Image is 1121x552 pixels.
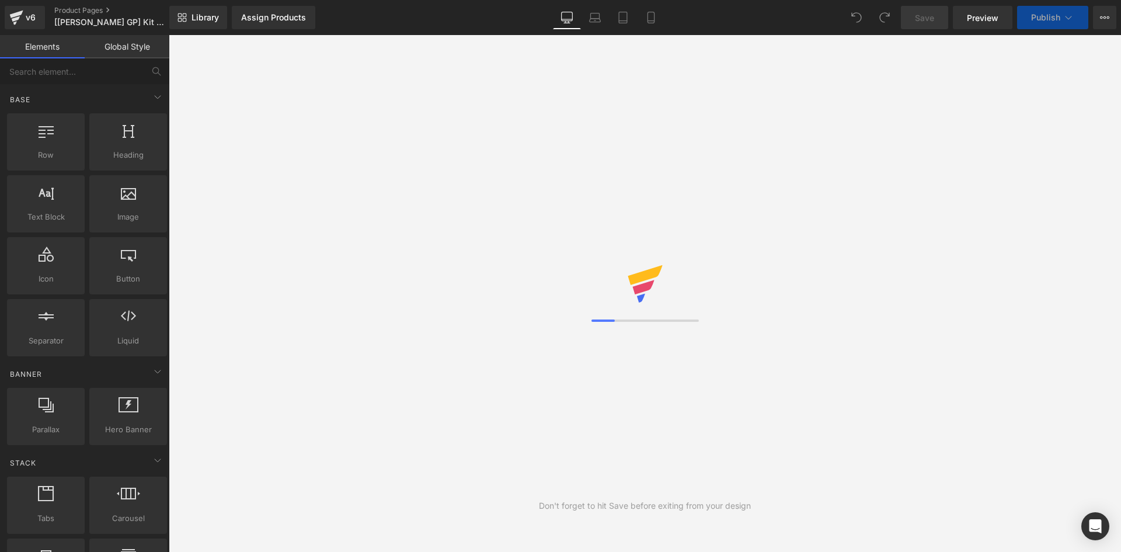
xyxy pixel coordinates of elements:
span: Banner [9,369,43,380]
span: Library [192,12,219,23]
span: Text Block [11,211,81,223]
div: Open Intercom Messenger [1081,512,1109,540]
a: Mobile [637,6,665,29]
button: Undo [845,6,868,29]
a: Global Style [85,35,169,58]
a: Desktop [553,6,581,29]
span: Preview [967,12,998,24]
button: More [1093,6,1116,29]
span: Heading [93,149,163,161]
span: Tabs [11,512,81,525]
span: Button [93,273,163,285]
a: New Library [169,6,227,29]
span: Separator [11,335,81,347]
a: v6 [5,6,45,29]
span: Icon [11,273,81,285]
span: Carousel [93,512,163,525]
span: [[PERSON_NAME] GP] Kit Ludospace - 1 place [54,18,166,27]
span: Liquid [93,335,163,347]
a: Tablet [609,6,637,29]
div: Don't forget to hit Save before exiting from your design [539,499,751,512]
span: Image [93,211,163,223]
a: Laptop [581,6,609,29]
span: Base [9,94,32,105]
span: Hero Banner [93,423,163,436]
div: v6 [23,10,38,25]
span: Publish [1031,13,1060,22]
span: Stack [9,457,37,468]
button: Redo [873,6,896,29]
span: Row [11,149,81,161]
a: Preview [953,6,1012,29]
button: Publish [1017,6,1088,29]
span: Parallax [11,423,81,436]
div: Assign Products [241,13,306,22]
span: Save [915,12,934,24]
a: Product Pages [54,6,189,15]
